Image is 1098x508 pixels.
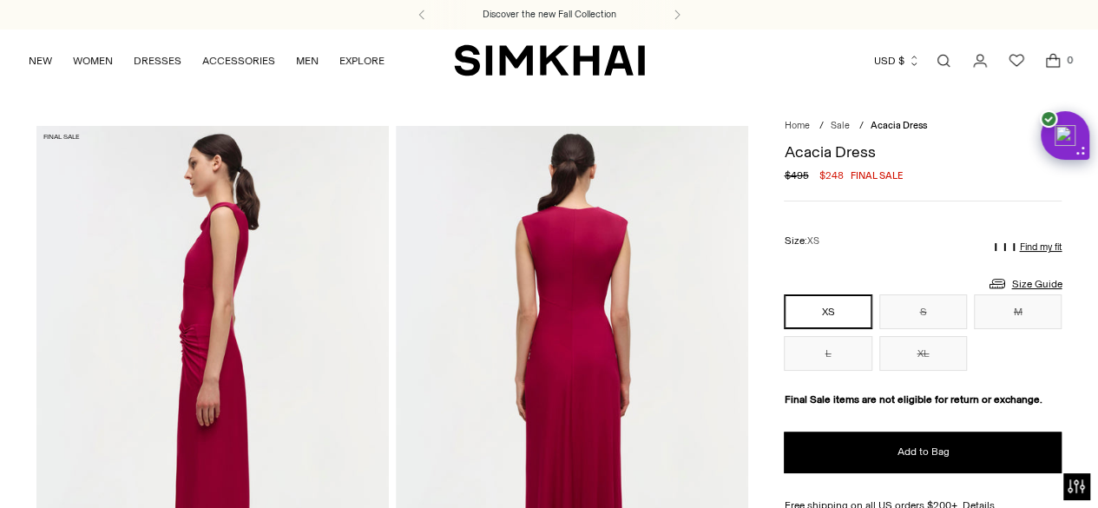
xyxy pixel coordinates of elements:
h1: Acacia Dress [784,144,1062,160]
a: NEW [29,42,52,80]
span: 0 [1062,52,1077,68]
span: Add to Bag [897,445,949,459]
a: MEN [296,42,319,80]
strong: Final Sale items are not eligible for return or exchange. [784,393,1042,406]
a: Sale [830,120,849,131]
a: Home [784,120,809,131]
a: ACCESSORIES [202,42,275,80]
span: Acacia Dress [870,120,926,131]
a: Open cart modal [1036,43,1070,78]
span: XS [806,235,819,247]
button: XL [879,336,967,371]
a: EXPLORE [339,42,385,80]
button: USD $ [874,42,920,80]
button: L [784,336,871,371]
button: XS [784,294,871,329]
a: Open search modal [926,43,961,78]
div: / [819,119,823,134]
a: Discover the new Fall Collection [483,8,616,22]
div: / [858,119,863,134]
a: Size Guide [987,273,1062,294]
span: $248 [819,168,843,183]
button: S [879,294,967,329]
a: DRESSES [134,42,181,80]
a: SIMKHAI [454,43,645,77]
a: WOMEN [73,42,113,80]
label: Size: [784,233,819,249]
nav: breadcrumbs [784,119,1062,134]
button: Add to Bag [784,432,1062,473]
button: M [974,294,1062,329]
a: Go to the account page [963,43,997,78]
a: Wishlist [999,43,1034,78]
s: $495 [784,168,808,183]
